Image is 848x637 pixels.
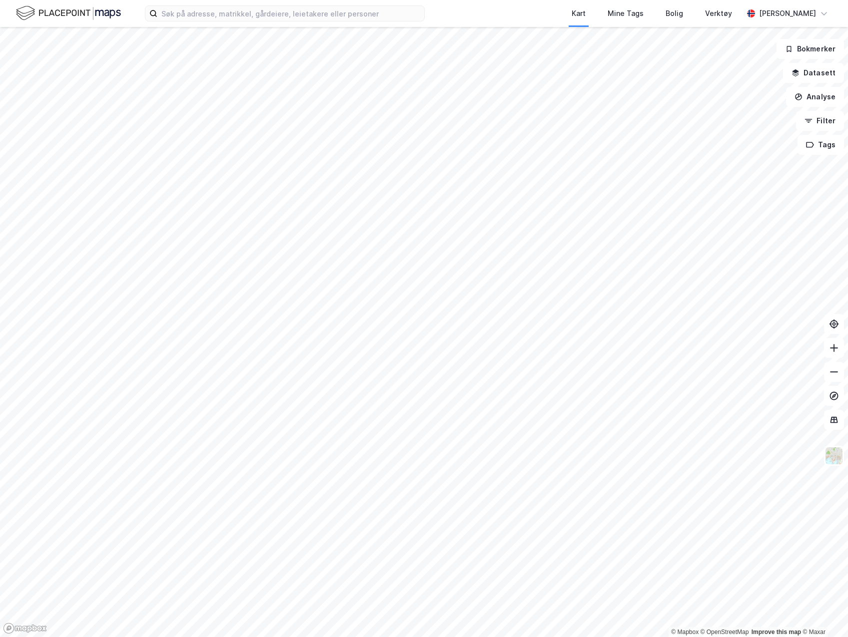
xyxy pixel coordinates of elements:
img: logo.f888ab2527a4732fd821a326f86c7f29.svg [16,4,121,22]
a: Mapbox [671,629,699,636]
button: Filter [796,111,844,131]
button: Datasett [783,63,844,83]
iframe: Chat Widget [798,589,848,637]
a: Mapbox homepage [3,623,47,634]
div: Verktøy [705,7,732,19]
a: Improve this map [752,629,801,636]
div: Bolig [666,7,683,19]
input: Søk på adresse, matrikkel, gårdeiere, leietakere eller personer [157,6,424,21]
a: OpenStreetMap [701,629,749,636]
button: Analyse [786,87,844,107]
img: Z [825,446,844,465]
div: Kart [572,7,586,19]
div: [PERSON_NAME] [759,7,816,19]
button: Bokmerker [777,39,844,59]
div: Mine Tags [608,7,644,19]
button: Tags [798,135,844,155]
